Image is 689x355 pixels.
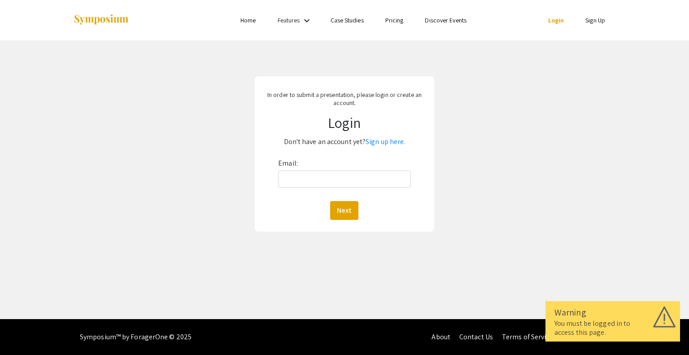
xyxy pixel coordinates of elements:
div: Warning [554,306,671,319]
a: Pricing [385,16,404,24]
div: Symposium™ by ForagerOne © 2025 [80,319,192,355]
img: Symposium by ForagerOne [73,14,129,26]
a: Terms of Service [502,332,553,342]
a: Case Studies [331,16,364,24]
a: About [432,332,450,342]
label: Email: [278,156,298,171]
p: Don't have an account yet? [262,135,427,149]
p: In order to submit a presentation, please login or create an account. [262,91,427,107]
a: Home [240,16,256,24]
a: Contact Us [459,332,493,342]
mat-icon: Expand Features list [301,15,312,26]
a: Sign up here. [366,137,405,146]
a: Sign Up [585,16,605,24]
button: Next [330,201,358,220]
a: Features [278,16,300,24]
a: Discover Events [425,16,467,24]
h1: Login [262,114,427,131]
a: Login [548,16,564,24]
div: You must be logged in to access this page. [554,319,671,337]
